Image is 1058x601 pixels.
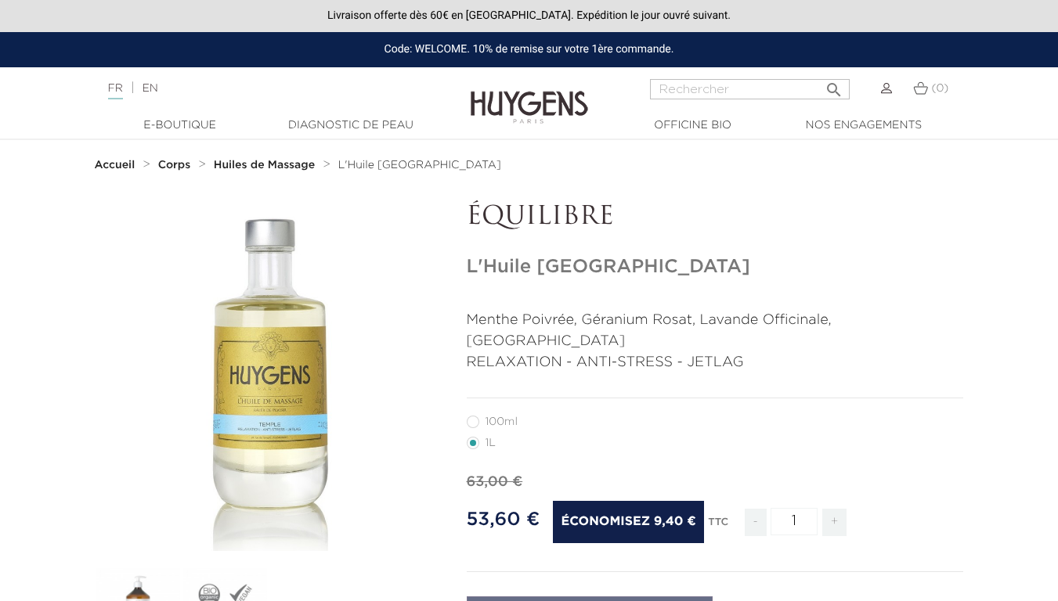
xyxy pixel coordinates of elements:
a: EN [142,83,157,94]
strong: Corps [158,160,191,171]
a: FR [108,83,123,99]
h1: L'Huile [GEOGRAPHIC_DATA] [467,256,964,279]
span: Économisez 9,40 € [553,501,703,543]
span: + [822,509,847,536]
span: L'Huile [GEOGRAPHIC_DATA] [338,160,501,171]
span: - [745,509,767,536]
span: 63,00 € [467,475,523,489]
span: (0) [931,83,948,94]
strong: Accueil [95,160,135,171]
a: Corps [158,159,194,171]
a: Accueil [95,159,139,171]
a: L'Huile [GEOGRAPHIC_DATA] [338,159,501,171]
img: Huygens [471,66,588,126]
div: | [100,79,429,98]
label: 100ml [467,416,536,428]
a: Diagnostic de peau [273,117,429,134]
p: RELAXATION - ANTI-STRESS - JETLAG [467,352,964,373]
button:  [820,74,848,95]
p: ÉQUILIBRE [467,203,964,232]
div: TTC [708,506,728,548]
a: E-Boutique [102,117,258,134]
p: Menthe Poivrée, Géranium Rosat, Lavande Officinale, [GEOGRAPHIC_DATA] [467,310,964,352]
input: Quantité [771,508,818,535]
strong: Huiles de Massage [214,160,315,171]
a: Nos engagements [785,117,942,134]
span: 53,60 € [467,510,540,529]
a: Huiles de Massage [214,159,319,171]
i:  [825,76,843,95]
label: 1L [467,437,515,449]
input: Rechercher [650,79,850,99]
a: Officine Bio [615,117,771,134]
